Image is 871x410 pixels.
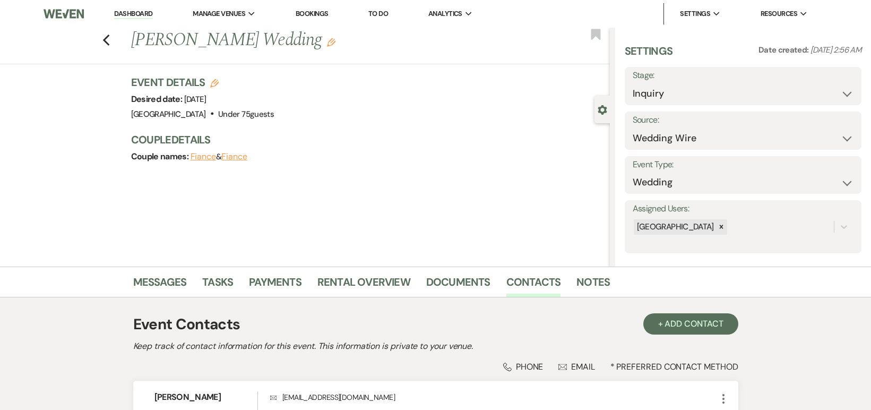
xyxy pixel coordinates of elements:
p: [EMAIL_ADDRESS][DOMAIN_NAME] [270,391,717,403]
span: [DATE] 2:56 AM [810,45,861,55]
label: Event Type: [633,157,853,173]
h2: Keep track of contact information for this event. This information is private to your venue. [133,340,738,353]
span: & [191,151,247,162]
a: Payments [249,274,301,297]
img: Weven Logo [44,3,84,25]
span: Date created: [758,45,810,55]
span: Settings [680,8,710,19]
a: Bookings [296,9,329,18]
a: Notes [576,274,610,297]
h3: Couple Details [131,132,599,147]
a: To Do [368,9,388,18]
a: Documents [426,274,490,297]
h1: [PERSON_NAME] Wedding [131,28,510,53]
button: Fiance [221,152,247,161]
a: Dashboard [114,9,152,19]
span: Resources [761,8,797,19]
label: Source: [633,113,853,128]
h6: [PERSON_NAME] [154,391,258,403]
a: Tasks [202,274,233,297]
span: Manage Venues [193,8,245,19]
button: + Add Contact [643,313,738,335]
label: Stage: [633,68,853,83]
button: Close lead details [598,104,607,114]
span: Under 75 guests [218,109,274,119]
div: Phone [503,361,544,372]
button: Fiance [191,152,217,161]
span: Desired date: [131,93,184,105]
h3: Event Details [131,75,274,90]
span: [DATE] [184,94,206,105]
h1: Event Contacts [133,313,240,336]
div: * Preferred Contact Method [133,361,738,372]
label: Assigned Users: [633,201,853,217]
a: Contacts [506,274,561,297]
h3: Settings [625,44,673,67]
span: Couple names: [131,151,191,162]
div: Email [558,361,595,372]
span: Analytics [428,8,462,19]
button: Edit [327,37,335,47]
a: Rental Overview [317,274,410,297]
div: [GEOGRAPHIC_DATA] [634,219,715,235]
a: Messages [133,274,187,297]
span: [GEOGRAPHIC_DATA] [131,109,206,119]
